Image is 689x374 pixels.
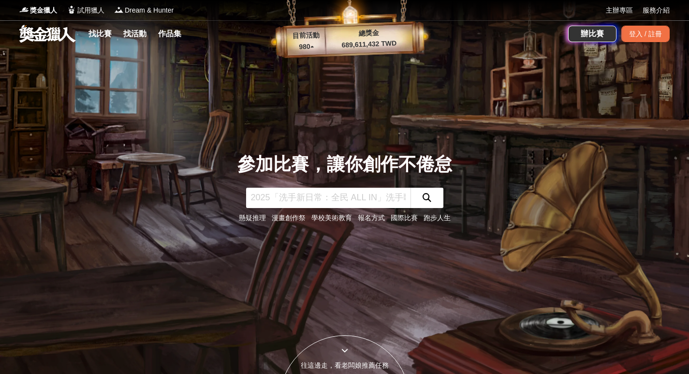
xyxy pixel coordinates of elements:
[286,30,325,42] p: 目前活動
[424,214,451,222] a: 跑步人生
[85,27,116,41] a: 找比賽
[606,5,633,15] a: 主辦專區
[358,214,385,222] a: 報名方式
[280,360,410,371] div: 往這邊走，看老闆娘推薦任務
[154,27,185,41] a: 作品集
[19,5,57,15] a: Logo獎金獵人
[643,5,670,15] a: 服務介紹
[311,214,352,222] a: 學校美術教育
[114,5,124,15] img: Logo
[114,5,174,15] a: LogoDream & Hunter
[237,151,452,178] div: 參加比賽，讓你創作不倦怠
[246,188,410,208] input: 2025「洗手新日常：全民 ALL IN」洗手歌全台徵選
[77,5,104,15] span: 試用獵人
[239,214,266,222] a: 懸疑推理
[621,26,670,42] div: 登入 / 註冊
[287,41,326,53] p: 980 ▴
[67,5,104,15] a: Logo試用獵人
[67,5,76,15] img: Logo
[119,27,150,41] a: 找活動
[30,5,57,15] span: 獎金獵人
[568,26,616,42] a: 辦比賽
[391,214,418,222] a: 國際比賽
[325,38,413,51] p: 689,611,432 TWD
[272,214,306,222] a: 漫畫創作祭
[19,5,29,15] img: Logo
[325,27,412,40] p: 總獎金
[125,5,174,15] span: Dream & Hunter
